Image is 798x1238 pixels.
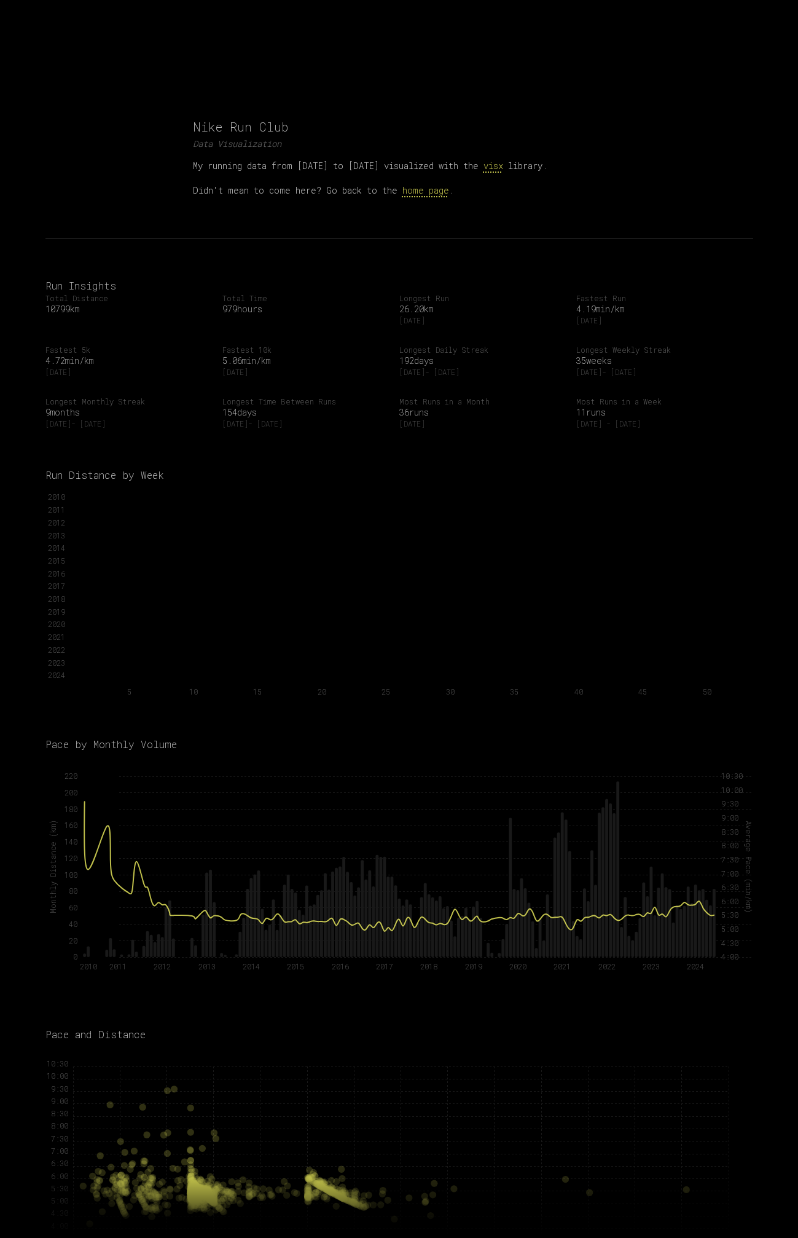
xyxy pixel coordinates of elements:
tspan: 7:00 [51,1146,68,1156]
span: Longest Monthly Streak [45,396,213,406]
tspan: 2016 [331,961,348,971]
tspan: 4:30 [51,1208,68,1218]
tspan: 2023 [642,961,659,971]
tspan: 9:00 [51,1096,68,1106]
span: Total Distance [45,293,213,303]
span: Most Runs in a Month [399,396,566,406]
tspan: 4:00 [721,952,738,961]
tspan: 100 [65,869,77,879]
tspan: 2018 [420,961,437,971]
span: Longest Time Between Runs [222,396,389,406]
tspan: 2017 [375,961,393,971]
tspan: 9:00 [721,813,738,822]
tspan: 30 [445,687,454,696]
tspan: 35 [510,687,518,696]
tspan: 8:30 [721,826,738,836]
tspan: 5:30 [721,910,738,920]
h2: Pace by Monthly Volume [45,737,753,752]
tspan: 2021 [48,632,65,642]
tspan: 50 [702,687,711,696]
tspan: 40 [69,919,77,929]
span: Total Time [222,293,389,303]
tspan: 40 [574,687,582,696]
tspan: 7:00 [721,868,738,878]
h2: Run Distance by Week [45,468,753,483]
h1: Nike Run Club [193,118,606,135]
tspan: 220 [65,771,77,781]
span: Longest Daily Streak [399,345,566,355]
tspan: 2013 [198,961,215,971]
h2: Pace and Distance [45,1027,753,1042]
tspan: 6:00 [51,1170,68,1180]
tspan: 180 [65,803,77,813]
tspan: 4:00 [51,1220,68,1230]
tspan: 2021 [554,961,571,971]
tspan: 10:00 [47,1071,68,1081]
tspan: 4:30 [721,937,738,947]
tspan: 2015 [287,961,304,971]
tspan: 2023 [48,658,65,668]
tspan: 2024 [48,670,65,680]
tspan: 2016 [48,569,65,578]
tspan: 6:30 [721,882,738,892]
span: Fastest 10k [222,345,389,355]
span: Fastest 5k [45,345,213,355]
span: [DATE] - [DATE] [45,419,213,428]
tspan: 10:30 [721,771,743,781]
tspan: 2015 [48,556,65,566]
tspan: 120 [65,853,77,863]
tspan: 2024 [687,961,704,971]
tspan: 2022 [48,645,65,655]
h2: Run Insights [45,278,753,293]
tspan: 2011 [48,505,65,515]
tspan: 2018 [48,594,65,604]
span: [DATE] [399,419,566,428]
tspan: 2019 [48,607,65,617]
tspan: 2019 [464,961,482,971]
span: 11 runs [576,406,743,419]
tspan: 2014 [242,961,259,971]
tspan: 5:30 [51,1183,68,1193]
tspan: 20 [69,935,77,945]
a: visx [483,160,503,172]
tspan: 200 [65,787,77,797]
a: home page [402,184,449,196]
tspan: 10:30 [47,1059,68,1068]
tspan: 15 [253,687,262,696]
span: [DATE] - [DATE] [399,367,566,377]
span: 154 days [222,406,389,419]
tspan: 7:30 [721,854,738,864]
tspan: 2012 [48,518,65,527]
tspan: 45 [638,687,647,696]
tspan: 8:00 [721,840,738,850]
tspan: 160 [65,820,77,830]
tspan: 2022 [598,961,615,971]
tspan: 0 [73,952,77,961]
span: 10799 km [45,303,213,315]
tspan: 2010 [48,492,65,502]
tspan: 6:00 [721,896,738,906]
tspan: 8:30 [51,1108,68,1118]
span: [DATE] - [DATE] [576,367,743,377]
span: Most Runs in a Week [576,396,743,406]
span: 2022-10-23 - 2022-10-29 [576,419,743,428]
span: [DATE] [399,315,566,325]
tspan: 2012 [154,961,171,971]
span: Longest Run [399,293,566,303]
span: 5.06 min/km [222,355,389,367]
span: [DATE] [576,315,743,325]
p: My running data from [DATE] to [DATE] visualized with the library. [193,157,606,175]
span: 4.72 min/km [45,355,213,367]
tspan: 5:00 [721,924,738,934]
tspan: 2020 [48,619,65,629]
tspan: 5:00 [51,1196,68,1205]
tspan: 8:00 [51,1121,68,1130]
span: 36 runs [399,406,566,419]
tspan: 9:30 [51,1083,68,1093]
tspan: 2013 [48,530,65,540]
span: 26.20 km [399,303,566,315]
tspan: 10:00 [721,785,743,795]
p: Didn't mean to come here? Go back to the . [193,182,606,199]
tspan: 2010 [79,961,96,971]
tspan: 2014 [48,543,65,553]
